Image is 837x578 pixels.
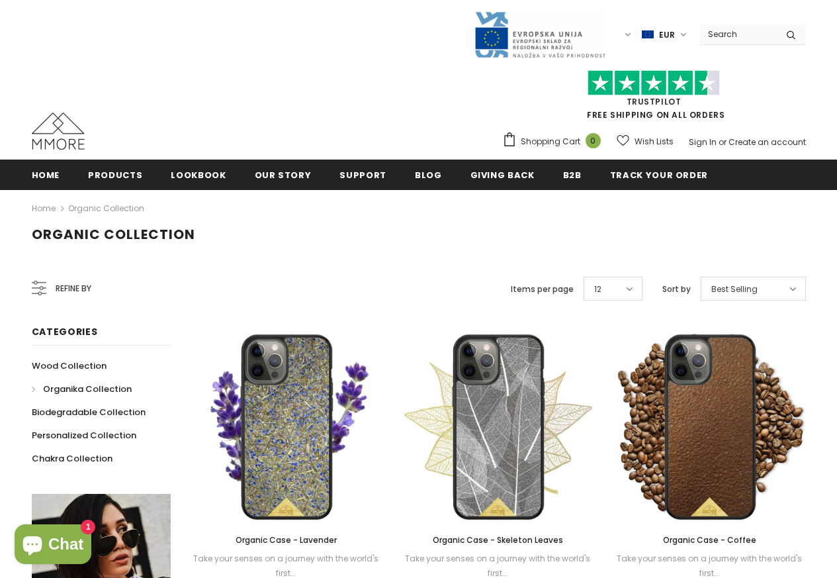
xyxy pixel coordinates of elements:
[610,169,708,181] span: Track your order
[614,533,806,548] a: Organic Case - Coffee
[474,11,606,59] img: Javni Razpis
[32,201,56,217] a: Home
[588,70,720,96] img: Trust Pilot Stars
[236,534,337,546] span: Organic Case - Lavender
[11,524,95,567] inbox-online-store-chat: Shopify online store chat
[474,28,606,40] a: Javni Razpis
[700,24,776,44] input: Search Site
[728,136,806,148] a: Create an account
[719,136,727,148] span: or
[502,132,607,152] a: Shopping Cart 0
[689,136,717,148] a: Sign In
[255,169,312,181] span: Our Story
[171,169,226,181] span: Lookbook
[339,169,386,181] span: support
[255,160,312,189] a: Our Story
[594,283,601,296] span: 12
[56,281,91,296] span: Refine by
[511,283,574,296] label: Items per page
[32,447,112,470] a: Chakra Collection
[415,169,442,181] span: Blog
[711,283,758,296] span: Best Selling
[563,160,582,189] a: B2B
[433,534,563,546] span: Organic Case - Skeleton Leaves
[610,160,708,189] a: Track your order
[663,534,756,546] span: Organic Case - Coffee
[68,203,144,214] a: Organic Collection
[521,135,580,148] span: Shopping Cart
[32,401,146,424] a: Biodegradable Collection
[502,76,806,120] span: FREE SHIPPING ON ALL ORDERS
[32,424,136,447] a: Personalized Collection
[659,28,675,42] span: EUR
[32,452,112,465] span: Chakra Collection
[627,96,682,107] a: Trustpilot
[470,160,535,189] a: Giving back
[32,406,146,418] span: Biodegradable Collection
[32,429,136,442] span: Personalized Collection
[32,113,85,150] img: MMORE Cases
[32,377,132,401] a: Organika Collection
[402,533,594,548] a: Organic Case - Skeleton Leaves
[32,325,98,338] span: Categories
[88,160,142,189] a: Products
[617,130,674,153] a: Wish Lists
[662,283,691,296] label: Sort by
[32,169,60,181] span: Home
[171,160,226,189] a: Lookbook
[32,225,195,244] span: Organic Collection
[43,383,132,395] span: Organika Collection
[32,360,107,372] span: Wood Collection
[470,169,535,181] span: Giving back
[635,135,674,148] span: Wish Lists
[586,133,601,148] span: 0
[415,160,442,189] a: Blog
[563,169,582,181] span: B2B
[32,160,60,189] a: Home
[339,160,386,189] a: support
[32,354,107,377] a: Wood Collection
[88,169,142,181] span: Products
[191,533,382,548] a: Organic Case - Lavender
